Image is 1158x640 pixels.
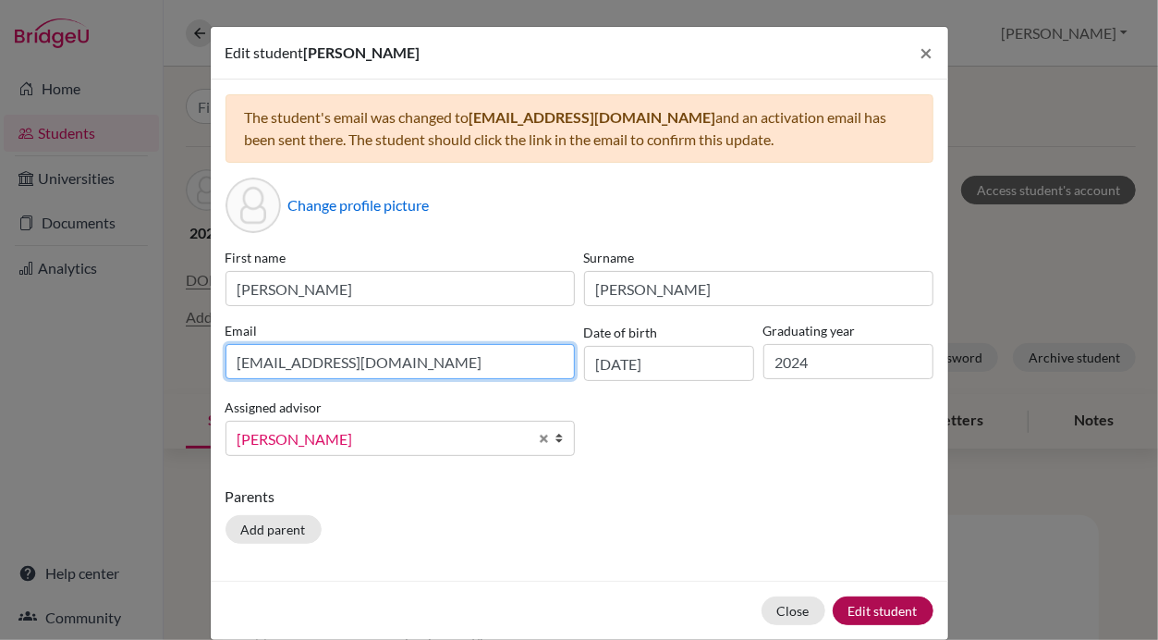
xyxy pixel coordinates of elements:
span: Edit student [226,43,304,61]
label: Assigned advisor [226,398,323,417]
input: dd/mm/yyyy [584,346,754,381]
label: Surname [584,248,933,267]
span: [PERSON_NAME] [238,427,528,451]
label: Date of birth [584,323,658,342]
label: Graduating year [763,321,933,340]
button: Edit student [833,597,933,625]
button: Close [762,597,825,625]
span: [PERSON_NAME] [304,43,421,61]
button: Add parent [226,515,322,544]
p: Parents [226,486,933,508]
label: Email [226,321,575,340]
span: × [920,39,933,66]
span: [EMAIL_ADDRESS][DOMAIN_NAME] [469,108,716,126]
div: The student's email was changed to and an activation email has been sent there. The student shoul... [226,94,933,163]
button: Close [906,27,948,79]
div: Profile picture [226,178,281,233]
label: First name [226,248,575,267]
